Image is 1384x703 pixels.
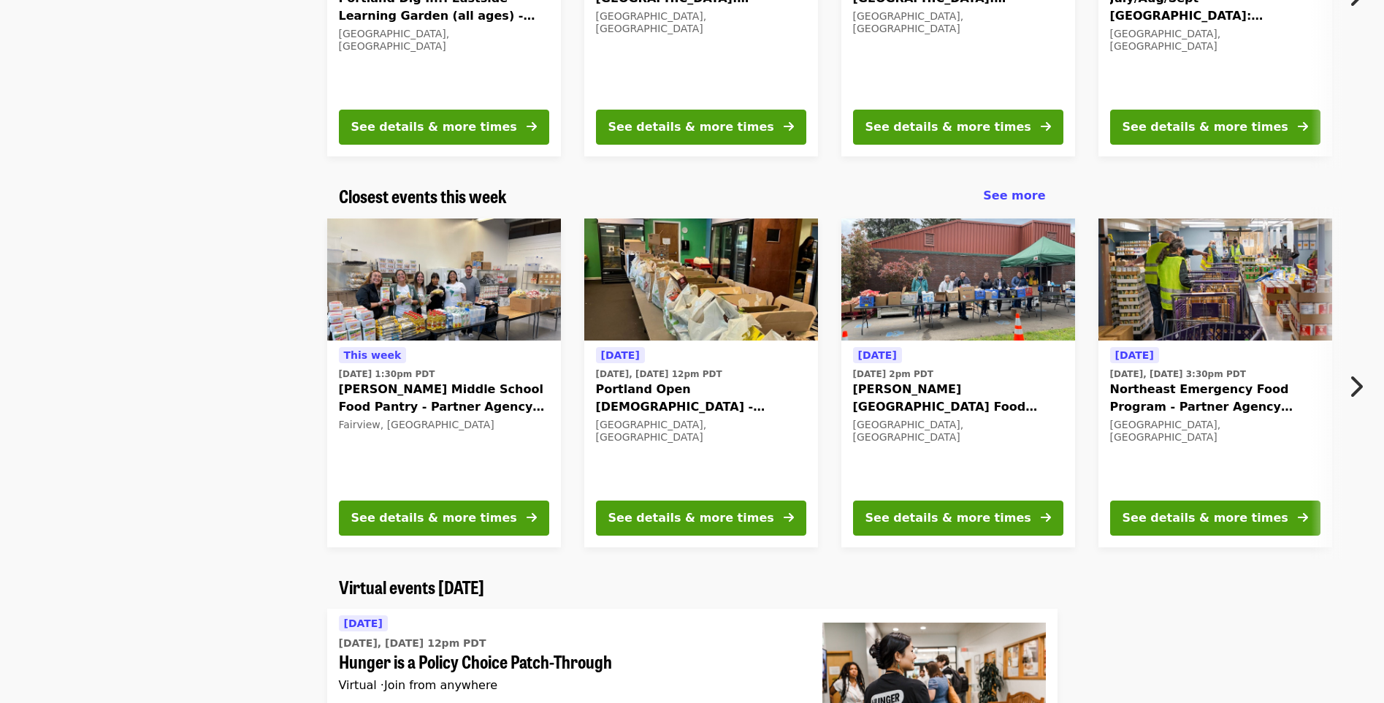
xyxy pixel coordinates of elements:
span: [DATE] [1115,349,1154,361]
div: Closest events this week [327,186,1058,207]
img: Kelly Elementary School Food Pantry - Partner Agency Support organized by Oregon Food Bank [841,218,1075,341]
i: arrow-right icon [1041,511,1051,525]
time: [DATE], [DATE] 12pm PDT [339,636,486,651]
img: Portland Open Bible - Partner Agency Support (16+) organized by Oregon Food Bank [584,218,818,341]
div: See details & more times [865,509,1031,527]
a: Closest events this week [339,186,507,207]
span: See more [983,189,1045,202]
div: See details & more times [608,509,774,527]
a: See more [983,187,1045,205]
div: See details & more times [865,118,1031,136]
time: [DATE] 2pm PDT [853,368,933,381]
span: Portland Open [DEMOGRAPHIC_DATA] - Partner Agency Support (16+) [596,381,806,416]
div: Fairview, [GEOGRAPHIC_DATA] [339,419,549,431]
button: See details & more times [339,501,549,536]
i: arrow-right icon [1041,120,1051,134]
span: Northeast Emergency Food Program - Partner Agency Support [1110,381,1320,416]
span: [PERSON_NAME][GEOGRAPHIC_DATA] Food Pantry - Partner Agency Support [853,381,1063,416]
div: See details & more times [351,118,517,136]
span: Join from anywhere [384,678,497,692]
div: See details & more times [1123,118,1288,136]
i: arrow-right icon [1298,511,1308,525]
i: arrow-right icon [1298,120,1308,134]
span: [DATE] [344,617,383,629]
span: Virtual · [339,678,498,692]
span: Hunger is a Policy Choice Patch-Through [339,651,799,672]
a: See details for "Reynolds Middle School Food Pantry - Partner Agency Support" [327,218,561,547]
button: See details & more times [596,501,806,536]
div: [GEOGRAPHIC_DATA], [GEOGRAPHIC_DATA] [853,10,1063,35]
span: Closest events this week [339,183,507,208]
time: [DATE], [DATE] 12pm PDT [596,368,722,381]
i: arrow-right icon [784,120,794,134]
a: See details for "Kelly Elementary School Food Pantry - Partner Agency Support" [841,218,1075,547]
div: See details & more times [1123,509,1288,527]
span: [DATE] [601,349,640,361]
button: See details & more times [1110,501,1320,536]
span: [DATE] [858,349,897,361]
div: [GEOGRAPHIC_DATA], [GEOGRAPHIC_DATA] [1110,28,1320,53]
i: chevron-right icon [1348,373,1363,400]
i: arrow-right icon [527,511,537,525]
img: Northeast Emergency Food Program - Partner Agency Support organized by Oregon Food Bank [1098,218,1332,341]
i: arrow-right icon [527,120,537,134]
button: See details & more times [1110,110,1320,145]
button: See details & more times [339,110,549,145]
i: arrow-right icon [784,511,794,525]
span: Virtual events [DATE] [339,574,484,599]
img: Reynolds Middle School Food Pantry - Partner Agency Support organized by Oregon Food Bank [327,218,561,341]
div: See details & more times [608,118,774,136]
span: [PERSON_NAME] Middle School Food Pantry - Partner Agency Support [339,381,549,416]
a: See details for "Northeast Emergency Food Program - Partner Agency Support" [1098,218,1332,547]
time: [DATE], [DATE] 3:30pm PDT [1110,368,1246,381]
div: See details & more times [351,509,517,527]
span: This week [344,349,402,361]
div: [GEOGRAPHIC_DATA], [GEOGRAPHIC_DATA] [596,419,806,444]
div: [GEOGRAPHIC_DATA], [GEOGRAPHIC_DATA] [1110,419,1320,444]
a: See details for "Portland Open Bible - Partner Agency Support (16+)" [584,218,818,547]
button: Next item [1336,366,1384,407]
div: [GEOGRAPHIC_DATA], [GEOGRAPHIC_DATA] [853,419,1063,444]
time: [DATE] 1:30pm PDT [339,368,435,381]
div: [GEOGRAPHIC_DATA], [GEOGRAPHIC_DATA] [596,10,806,35]
button: See details & more times [853,110,1063,145]
button: See details & more times [596,110,806,145]
button: See details & more times [853,501,1063,536]
div: [GEOGRAPHIC_DATA], [GEOGRAPHIC_DATA] [339,28,549,53]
